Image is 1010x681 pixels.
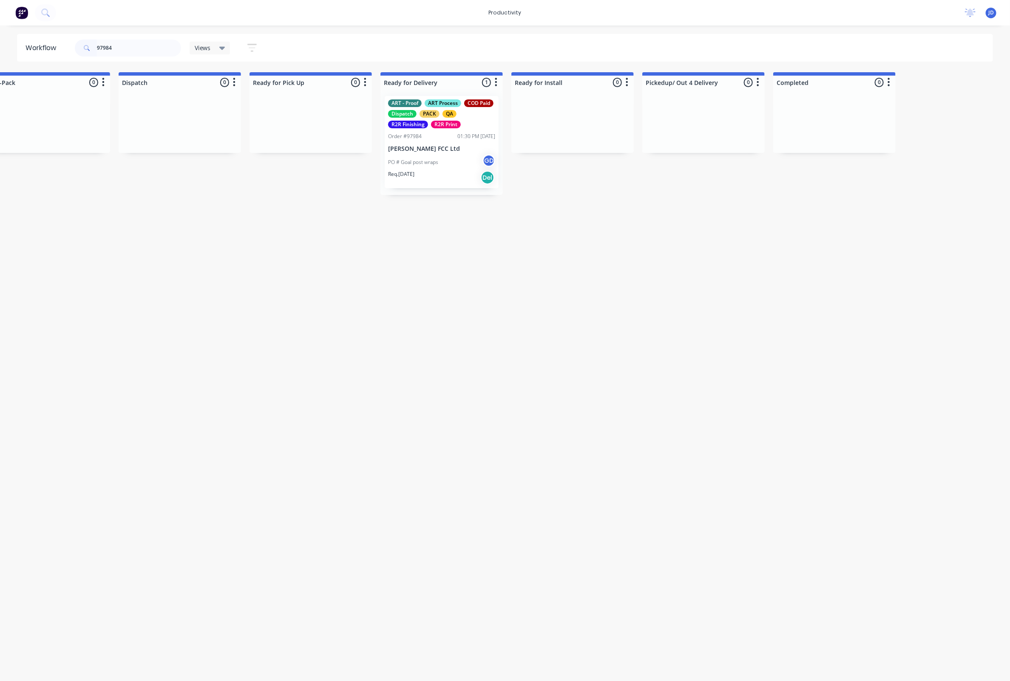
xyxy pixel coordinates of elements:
div: Del [481,171,494,184]
p: Req. [DATE] [388,170,414,178]
div: PACK [420,110,440,118]
span: JD [988,9,994,17]
div: COD Paid [464,99,494,107]
div: ART - Proof [388,99,422,107]
div: Order #97984 [388,133,422,140]
p: PO # Goal post wraps [388,158,438,166]
div: R2R Print [431,121,461,128]
input: Search for orders... [97,40,181,57]
div: ART - ProofART ProcessCOD PaidDispatchPACKQAR2R FinishingR2R PrintOrder #9798401:30 PM [DATE][PER... [385,96,499,188]
div: QA [443,110,457,118]
div: R2R Finishing [388,121,428,128]
div: productivity [485,6,526,19]
span: Views [195,43,211,52]
div: GD [482,154,495,167]
p: [PERSON_NAME] FCC Ltd [388,145,495,153]
div: 01:30 PM [DATE] [457,133,495,140]
div: ART Process [425,99,461,107]
img: Factory [15,6,28,19]
div: Dispatch [388,110,417,118]
div: Workflow [26,43,60,53]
